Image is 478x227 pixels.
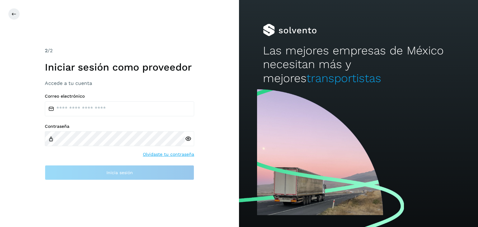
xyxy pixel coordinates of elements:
[45,165,194,180] button: Inicia sesión
[263,44,454,85] h2: Las mejores empresas de México necesitan más y mejores
[307,72,381,85] span: transportistas
[45,80,194,86] h3: Accede a tu cuenta
[143,151,194,158] a: Olvidaste tu contraseña
[106,170,133,175] span: Inicia sesión
[45,61,194,73] h1: Iniciar sesión como proveedor
[45,124,194,129] label: Contraseña
[45,48,48,53] span: 2
[45,94,194,99] label: Correo electrónico
[45,47,194,54] div: /2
